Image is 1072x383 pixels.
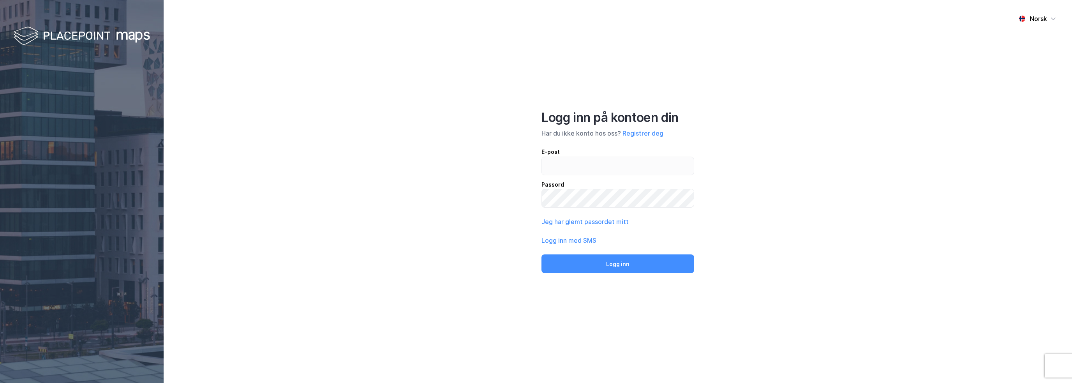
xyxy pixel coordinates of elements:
[541,236,596,245] button: Logg inn med SMS
[541,180,694,189] div: Passord
[14,25,150,48] img: logo-white.f07954bde2210d2a523dddb988cd2aa7.svg
[1030,14,1047,23] div: Norsk
[622,129,663,138] button: Registrer deg
[541,147,694,157] div: E-post
[541,217,629,226] button: Jeg har glemt passordet mitt
[541,129,694,138] div: Har du ikke konto hos oss?
[541,110,694,125] div: Logg inn på kontoen din
[541,254,694,273] button: Logg inn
